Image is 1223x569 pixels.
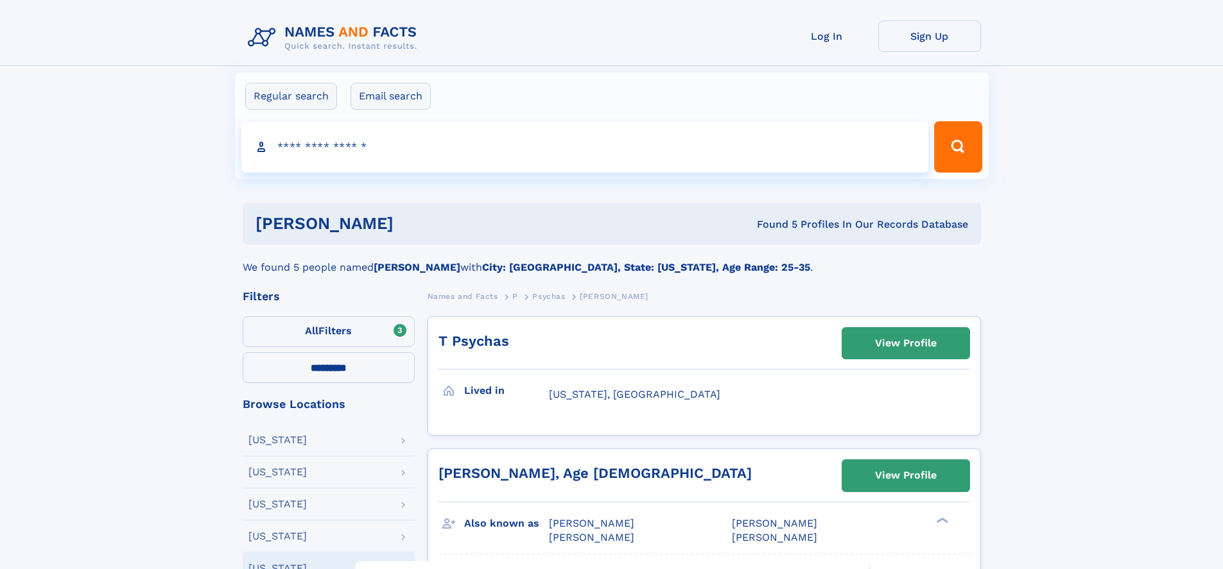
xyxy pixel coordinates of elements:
[842,460,969,491] a: View Profile
[428,288,498,304] a: Names and Facts
[248,499,307,509] div: [US_STATE]
[776,21,878,52] a: Log In
[933,516,949,524] div: ❯
[875,328,937,358] div: View Profile
[438,465,752,481] a: [PERSON_NAME], Age [DEMOGRAPHIC_DATA]
[549,531,634,543] span: [PERSON_NAME]
[878,21,981,52] a: Sign Up
[243,291,415,302] div: Filters
[374,261,460,273] b: [PERSON_NAME]
[248,435,307,445] div: [US_STATE]
[934,121,982,173] button: Search Button
[575,217,968,232] div: Found 5 Profiles In Our Records Database
[549,517,634,529] span: [PERSON_NAME]
[464,513,549,534] h3: Also known as
[438,333,509,349] a: T Psychas
[732,517,817,529] span: [PERSON_NAME]
[243,316,415,347] label: Filters
[248,467,307,477] div: [US_STATE]
[243,398,415,410] div: Browse Locations
[243,244,981,275] div: We found 5 people named with .
[245,83,337,110] label: Regular search
[549,388,720,400] span: [US_STATE], [GEOGRAPHIC_DATA]
[875,461,937,490] div: View Profile
[256,216,575,232] h1: [PERSON_NAME]
[580,292,648,301] span: [PERSON_NAME]
[248,531,307,541] div: [US_STATE]
[464,380,549,402] h3: Lived in
[512,292,518,301] span: P
[732,531,817,543] span: [PERSON_NAME]
[482,261,810,273] b: City: [GEOGRAPHIC_DATA], State: [US_STATE], Age Range: 25-35
[842,328,969,359] a: View Profile
[305,325,318,337] span: All
[243,21,428,55] img: Logo Names and Facts
[532,288,565,304] a: Psychas
[351,83,431,110] label: Email search
[241,121,929,173] input: search input
[512,288,518,304] a: P
[532,292,565,301] span: Psychas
